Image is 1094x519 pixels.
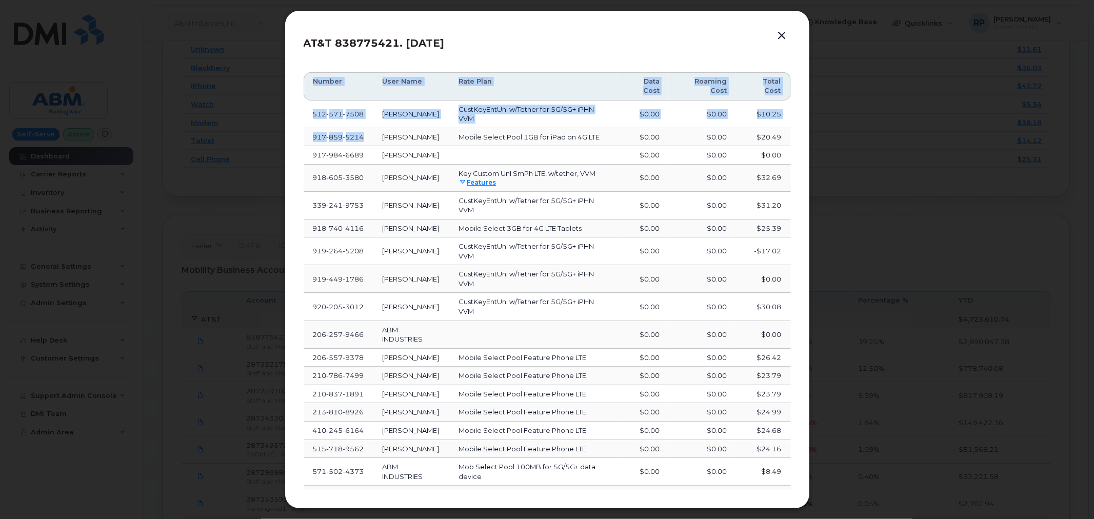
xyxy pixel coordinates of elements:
td: [PERSON_NAME] [373,293,450,321]
span: 571 [313,467,364,475]
td: $0.00 [618,367,669,385]
td: $30.08 [736,293,790,321]
td: [PERSON_NAME] [373,422,450,440]
td: $24.16 [736,440,790,458]
td: $23.79 [736,367,790,385]
td: $0.00 [669,293,736,321]
td: $0.00 [736,321,790,349]
div: Mobile Select Pool Feature Phone LTE [459,353,608,363]
td: $0.00 [618,486,669,513]
span: 206 [313,330,364,338]
div: Mobile Select Pool Feature Phone LTE [459,371,608,381]
div: CustKeyEntUnl w/Tether for 5G/5G+ iPHN VVM [459,297,608,316]
td: $0.00 [618,422,669,440]
td: $0.00 [618,385,669,404]
span: 3012 [343,303,364,311]
span: 4373 [343,467,364,475]
td: ABM INDUSTRIES [373,486,450,513]
td: $24.68 [736,422,790,440]
span: 257 [327,330,343,338]
td: [PERSON_NAME] [373,385,450,404]
td: $0.00 [669,349,736,367]
td: $0.00 [669,403,736,422]
span: 205 [327,303,343,311]
span: 502 [327,467,343,475]
span: 1891 [343,390,364,398]
div: Mobile Select Pool Feature Phone LTE [459,444,608,454]
span: 7499 [343,371,364,380]
span: 8926 [343,408,364,416]
span: 557 [327,353,343,362]
span: 515 [313,445,364,453]
div: Mobile Select Pool Feature Phone LTE [459,407,608,417]
td: $0.00 [618,403,669,422]
td: [PERSON_NAME] [373,265,450,293]
td: [PERSON_NAME] [373,367,450,385]
td: $0.00 [669,486,736,513]
span: 810 [327,408,343,416]
div: Mob Select Pool 100MB for 5G/5G+ data device [459,462,608,481]
td: $0.00 [736,265,790,293]
td: $0.00 [669,458,736,486]
td: $8.49 [736,486,790,513]
td: $23.79 [736,385,790,404]
span: 210 [313,371,364,380]
td: $24.99 [736,403,790,422]
td: $26.42 [736,349,790,367]
span: 213 [313,408,364,416]
span: 786 [327,371,343,380]
span: 920 [313,303,364,311]
td: $0.00 [618,265,669,293]
td: $0.00 [618,321,669,349]
span: 6164 [343,426,364,434]
span: 410 [313,426,364,434]
span: 9466 [343,330,364,338]
span: 245 [327,426,343,434]
td: $0.00 [669,385,736,404]
span: 718 [327,445,343,453]
span: 9378 [343,353,364,362]
span: 210 [313,390,364,398]
td: ABM INDUSTRIES [373,458,450,486]
td: $0.00 [669,422,736,440]
span: 206 [313,353,364,362]
td: [PERSON_NAME] [373,440,450,458]
td: [PERSON_NAME] [373,403,450,422]
td: $0.00 [669,367,736,385]
div: Mobile Select Pool Feature Phone LTE [459,426,608,435]
td: $0.00 [618,349,669,367]
span: 837 [327,390,343,398]
td: $8.49 [736,458,790,486]
td: ABM INDUSTRIES [373,321,450,349]
td: $0.00 [618,440,669,458]
div: Mobile Select Pool Feature Phone LTE [459,389,608,399]
td: $0.00 [669,440,736,458]
td: $0.00 [669,265,736,293]
td: $0.00 [618,458,669,486]
td: $0.00 [669,321,736,349]
td: [PERSON_NAME] [373,349,450,367]
span: 9562 [343,445,364,453]
td: $0.00 [618,293,669,321]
